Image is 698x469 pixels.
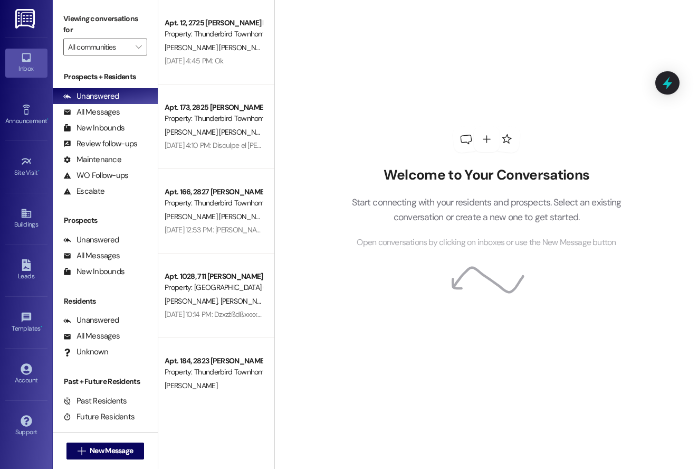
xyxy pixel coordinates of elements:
[336,195,637,225] p: Start connecting with your residents and prospects. Select an existing conversation or create a n...
[63,315,119,326] div: Unanswered
[47,116,49,123] span: •
[165,113,262,124] div: Property: Thunderbird Townhomes (4001)
[336,167,637,184] h2: Welcome to Your Conversations
[5,256,47,285] a: Leads
[5,308,47,337] a: Templates •
[357,236,616,249] span: Open conversations by clicking on inboxes or use the New Message button
[78,447,85,455] i: 
[63,91,119,102] div: Unanswered
[165,271,262,282] div: Apt. 1028, 711 [PERSON_NAME]
[165,212,275,221] span: [PERSON_NAME] [PERSON_NAME]
[165,225,576,234] div: [DATE] 12:53 PM: [PERSON_NAME]. Muchisimas gracias. Ya gestionamos la instalacion para este proxi...
[63,170,128,181] div: WO Follow-ups
[165,127,272,137] span: [PERSON_NAME] [PERSON_NAME]
[68,39,130,55] input: All communities
[165,17,262,29] div: Apt. 12, 2725 [PERSON_NAME] B
[63,186,104,197] div: Escalate
[53,376,158,387] div: Past + Future Residents
[38,167,40,175] span: •
[15,9,37,29] img: ResiDesk Logo
[165,381,217,390] span: [PERSON_NAME]
[63,234,119,246] div: Unanswered
[221,296,273,306] span: [PERSON_NAME]
[136,43,141,51] i: 
[63,123,125,134] div: New Inbounds
[63,250,120,261] div: All Messages
[165,56,223,65] div: [DATE] 4:45 PM: Ok
[53,71,158,82] div: Prospects + Residents
[165,186,262,198] div: Apt. 166, 2827 [PERSON_NAME]
[5,153,47,181] a: Site Visit •
[63,346,108,358] div: Unknown
[66,443,145,459] button: New Message
[41,323,42,331] span: •
[63,107,120,118] div: All Messages
[63,154,121,165] div: Maintenance
[165,43,272,52] span: [PERSON_NAME] [PERSON_NAME]
[63,396,127,407] div: Past Residents
[53,215,158,226] div: Prospects
[165,29,262,40] div: Property: Thunderbird Townhomes (4001)
[5,49,47,77] a: Inbox
[165,198,262,209] div: Property: Thunderbird Townhomes (4001)
[165,102,262,113] div: Apt. 173, 2825 [PERSON_NAME]
[53,296,158,307] div: Residents
[165,394,278,404] div: [DATE] 3:33 PM: [PERSON_NAME]! 😊
[165,309,281,319] div: [DATE] 10:14 PM: Dzxzźßdßxxxxßxzßdd
[63,11,147,39] label: Viewing conversations for
[165,282,262,293] div: Property: [GEOGRAPHIC_DATA] (4027)
[63,266,125,277] div: New Inbounds
[165,367,262,378] div: Property: Thunderbird Townhomes (4001)
[5,204,47,233] a: Buildings
[63,331,120,342] div: All Messages
[165,140,603,150] div: [DATE] 4:10 PM: Disculpe el [PERSON_NAME] acondicionado no está enfriando me lo puede checar maña...
[5,360,47,389] a: Account
[165,355,262,367] div: Apt. 184, 2823 [PERSON_NAME]
[5,412,47,440] a: Support
[90,445,133,456] span: New Message
[63,411,135,423] div: Future Residents
[165,296,221,306] span: [PERSON_NAME]
[63,138,137,149] div: Review follow-ups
